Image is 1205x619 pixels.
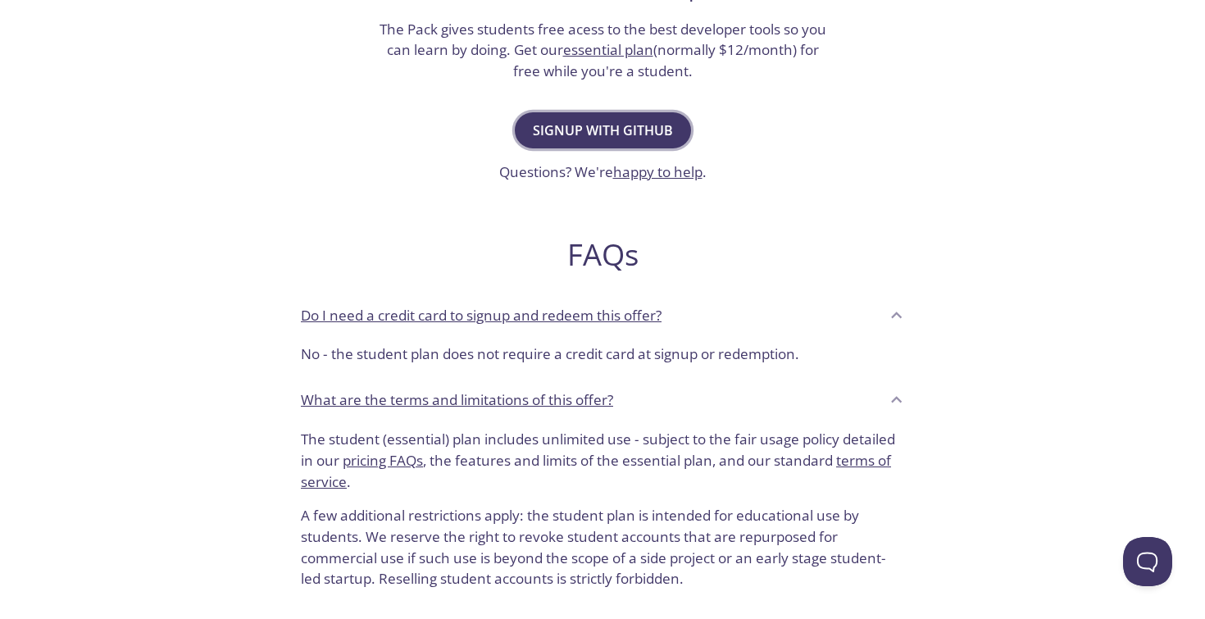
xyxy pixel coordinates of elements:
a: pricing FAQs [343,451,423,470]
button: Signup with GitHub [515,112,691,148]
h3: Questions? We're . [499,162,707,183]
div: What are the terms and limitations of this offer? [288,422,917,603]
p: A few additional restrictions apply: the student plan is intended for educational use by students... [301,492,904,589]
p: What are the terms and limitations of this offer? [301,389,613,411]
a: happy to help [613,162,703,181]
iframe: Help Scout Beacon - Open [1123,537,1172,586]
div: Do I need a credit card to signup and redeem this offer? [288,293,917,337]
h2: FAQs [288,236,917,273]
span: Signup with GitHub [533,119,673,142]
a: essential plan [563,40,653,59]
p: Do I need a credit card to signup and redeem this offer? [301,305,662,326]
p: The student (essential) plan includes unlimited use - subject to the fair usage policy detailed i... [301,429,904,492]
a: terms of service [301,451,891,491]
h3: The Pack gives students free acess to the best developer tools so you can learn by doing. Get our... [377,19,828,82]
div: What are the terms and limitations of this offer? [288,378,917,422]
div: Do I need a credit card to signup and redeem this offer? [288,337,917,378]
p: No - the student plan does not require a credit card at signup or redemption. [301,344,904,365]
